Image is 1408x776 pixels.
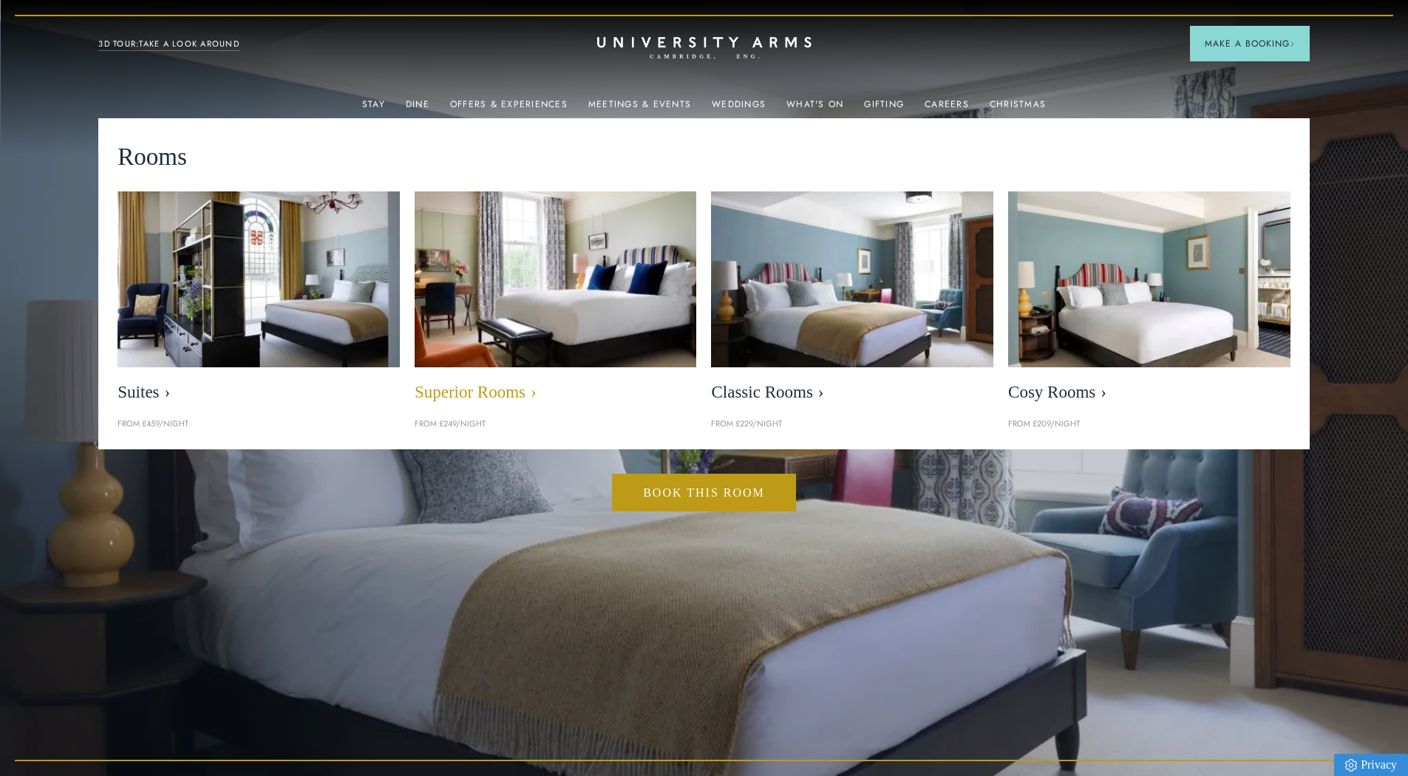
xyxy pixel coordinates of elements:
a: image-7eccef6fe4fe90343db89eb79f703814c40db8b4-400x250-jpg Classic Rooms [711,191,993,410]
span: Rooms [118,137,187,177]
a: Offers & Experiences [450,99,568,118]
img: image-7eccef6fe4fe90343db89eb79f703814c40db8b4-400x250-jpg [711,191,993,367]
a: image-5bdf0f703dacc765be5ca7f9d527278f30b65e65-400x250-jpg Superior Rooms [415,191,697,410]
img: Privacy [1345,759,1357,772]
a: image-0c4e569bfe2498b75de12d7d88bf10a1f5f839d4-400x250-jpg Cosy Rooms [1008,191,1290,410]
button: Make a BookingArrow icon [1190,26,1310,61]
span: Classic Rooms [711,382,993,403]
a: Home [597,37,812,60]
a: Careers [925,99,969,118]
a: Weddings [712,99,766,118]
span: Cosy Rooms [1008,382,1290,403]
a: Stay [362,99,385,118]
a: Dine [406,99,429,118]
p: From £249/night [415,418,697,431]
a: Gifting [864,99,904,118]
p: From £209/night [1008,418,1290,431]
img: image-21e87f5add22128270780cf7737b92e839d7d65d-400x250-jpg [118,191,400,367]
img: Arrow icon [1290,41,1295,47]
a: 3D TOUR:TAKE A LOOK AROUND [98,38,239,51]
a: Book this room [612,474,796,512]
p: From £459/night [118,418,400,431]
span: Superior Rooms [415,382,697,403]
span: Suites [118,382,400,403]
a: Privacy [1334,754,1408,776]
a: Christmas [990,99,1046,118]
img: image-0c4e569bfe2498b75de12d7d88bf10a1f5f839d4-400x250-jpg [1008,191,1290,367]
a: image-21e87f5add22128270780cf7737b92e839d7d65d-400x250-jpg Suites [118,191,400,410]
a: What's On [786,99,843,118]
img: image-5bdf0f703dacc765be5ca7f9d527278f30b65e65-400x250-jpg [393,178,718,381]
a: Meetings & Events [588,99,691,118]
span: Make a Booking [1205,37,1295,50]
p: From £229/night [711,418,993,431]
